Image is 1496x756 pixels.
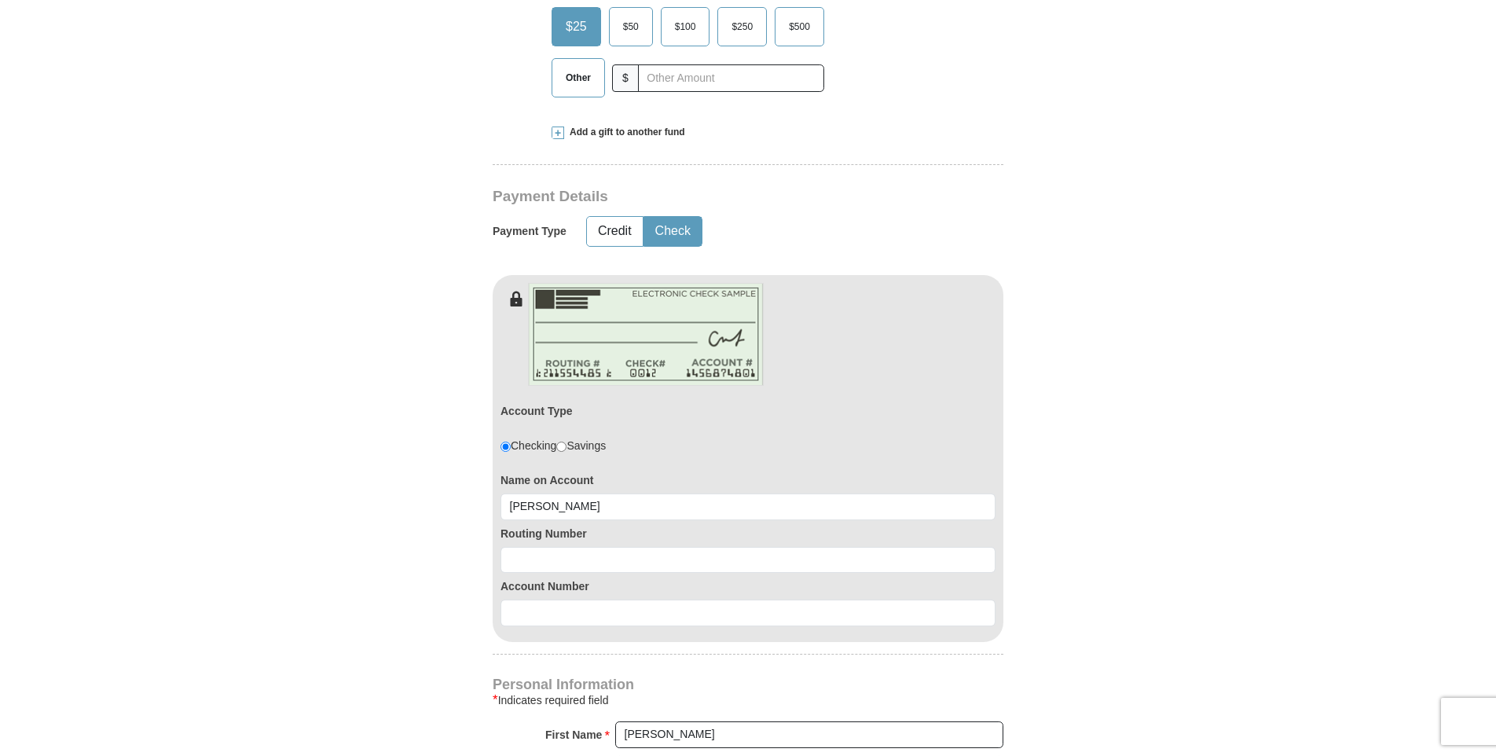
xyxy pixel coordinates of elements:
span: $250 [724,15,761,39]
span: Other [558,66,599,90]
span: $100 [667,15,704,39]
input: Other Amount [638,64,824,92]
button: Check [644,217,702,246]
label: Account Number [500,578,995,594]
label: Routing Number [500,526,995,541]
label: Account Type [500,403,573,419]
span: $ [612,64,639,92]
label: Name on Account [500,472,995,488]
span: $50 [615,15,647,39]
h5: Payment Type [493,225,566,238]
h4: Personal Information [493,678,1003,691]
div: Checking Savings [500,438,606,453]
h3: Payment Details [493,188,893,206]
span: Add a gift to another fund [564,126,685,139]
div: Indicates required field [493,691,1003,710]
strong: First Name [545,724,602,746]
span: $500 [781,15,818,39]
span: $25 [558,15,595,39]
img: check-en.png [528,283,764,386]
button: Credit [587,217,643,246]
